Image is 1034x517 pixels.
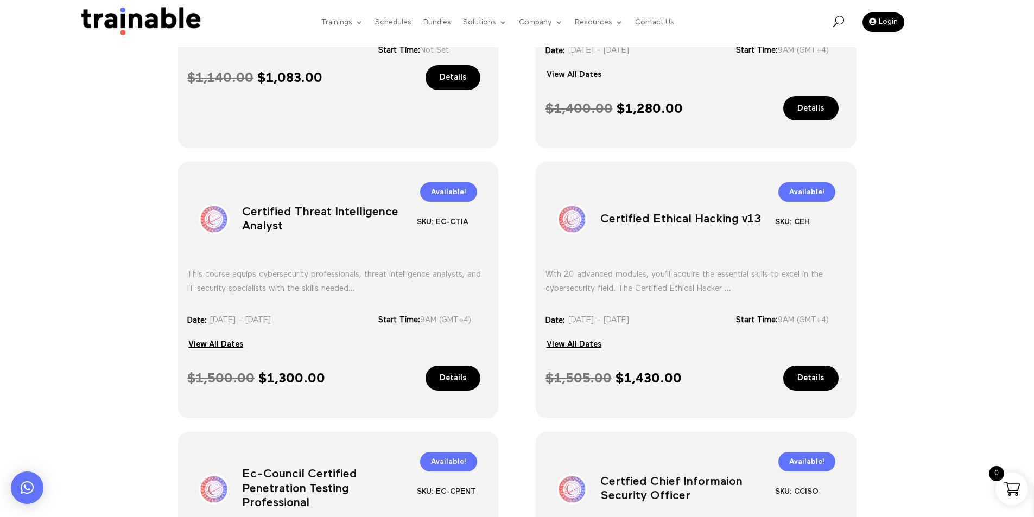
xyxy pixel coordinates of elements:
[258,372,267,385] span: $
[519,2,563,43] a: Company
[187,313,207,328] h3: Date:
[736,313,847,327] div: 9AM (GMT+4)
[616,372,624,385] span: $
[257,72,322,85] bdi: 1,083.00
[417,218,434,226] span: SKU:
[635,2,674,43] a: Contact Us
[616,372,682,385] bdi: 1,430.00
[378,316,420,324] span: Start Time:
[321,2,363,43] a: Trainings
[783,366,839,391] a: Details
[545,103,613,116] bdi: 1,400.00
[545,372,612,385] bdi: 1,505.00
[600,193,775,250] h1: Certified Ethical Hacking v13
[617,103,625,116] span: $
[545,313,565,328] h3: Date:
[617,103,683,116] bdi: 1,280.00
[775,488,792,495] span: SKU:
[187,336,244,353] a: View All Dates
[545,103,554,116] span: $
[545,267,847,296] div: With 20 advanced modules, you’ll acquire the essential skills to excel in the cybersecurity field...
[545,43,565,59] h3: Date:
[417,488,434,495] span: SKU:
[423,2,451,43] a: Bundles
[545,372,554,385] span: $
[736,316,778,324] span: Start Time:
[833,16,844,27] span: U
[187,72,253,85] bdi: 1,140.00
[426,366,481,391] a: Details
[545,336,602,353] a: View All Dates
[187,372,255,385] bdi: 1,500.00
[436,218,468,226] span: EC-CTIA
[436,488,476,495] span: EC-CPENT
[568,313,629,327] span: [DATE] - [DATE]
[989,466,1004,481] span: 0
[783,96,839,121] a: Details
[242,193,417,250] h1: Certified Threat Intelligence Analyst
[258,372,325,385] bdi: 1,300.00
[426,65,481,90] a: Details
[187,372,196,385] span: $
[736,43,847,58] div: 9AM (GMT+4)
[187,72,196,85] span: $
[463,2,507,43] a: Solutions
[862,12,904,32] a: Login
[736,46,778,54] span: Start Time:
[187,267,489,296] div: This course equips cybersecurity professionals, threat intelligence analysts, and IT security spe...
[378,43,489,58] div: Not Set
[794,488,819,495] span: CCISO
[545,67,602,83] a: View All Dates
[775,218,792,226] span: SKU:
[257,72,266,85] span: $
[378,46,420,54] span: Start Time:
[375,2,411,43] a: Schedules
[568,43,629,58] span: [DATE] - [DATE]
[210,313,271,327] span: [DATE] - [DATE]
[794,218,810,226] span: CEH
[378,313,489,327] div: 9AM (GMT+4)
[575,2,623,43] a: Resources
